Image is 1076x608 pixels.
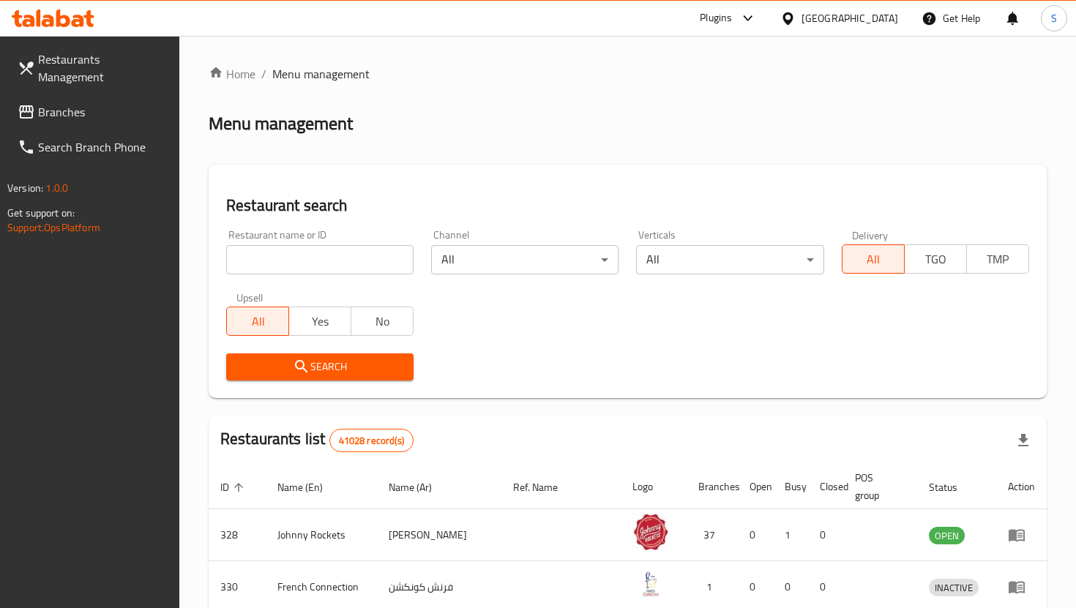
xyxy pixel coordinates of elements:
td: [PERSON_NAME] [377,509,501,561]
td: 0 [808,509,843,561]
span: Get support on: [7,203,75,222]
span: S [1051,10,1057,26]
a: Branches [6,94,179,130]
div: Export file [1006,423,1041,458]
div: Plugins [700,10,732,27]
h2: Restaurant search [226,195,1029,217]
span: No [357,311,408,332]
div: OPEN [929,527,965,544]
span: Search [238,358,402,376]
span: Menu management [272,65,370,83]
th: Branches [687,465,738,509]
span: Status [929,478,976,496]
span: 41028 record(s) [330,434,413,448]
span: Restaurants Management [38,50,168,86]
label: Delivery [852,230,889,240]
li: / [261,65,266,83]
span: Name (En) [277,478,342,496]
a: Search Branch Phone [6,130,179,165]
button: Yes [288,307,351,336]
div: [GEOGRAPHIC_DATA] [802,10,898,26]
span: POS group [855,469,900,504]
nav: breadcrumb [209,65,1047,83]
button: All [226,307,289,336]
div: All [636,245,823,274]
th: Logo [621,465,687,509]
button: TMP [966,244,1029,274]
td: 37 [687,509,738,561]
div: All [431,245,619,274]
div: INACTIVE [929,579,979,596]
th: Busy [773,465,808,509]
td: 0 [738,509,773,561]
a: Home [209,65,255,83]
span: Name (Ar) [389,478,451,496]
img: French Connection [632,566,669,602]
td: Johnny Rockets [266,509,377,561]
button: TGO [904,244,967,274]
span: Version: [7,179,43,198]
button: No [351,307,414,336]
span: Branches [38,103,168,121]
span: All [233,311,283,332]
span: Yes [295,311,345,332]
span: All [848,249,899,270]
input: Search for restaurant name or ID.. [226,245,414,274]
span: Search Branch Phone [38,138,168,156]
td: 328 [209,509,266,561]
th: Action [996,465,1047,509]
th: Open [738,465,773,509]
a: Support.OpsPlatform [7,218,100,237]
span: OPEN [929,528,965,544]
button: Search [226,353,414,380]
label: Upsell [236,292,264,302]
button: All [842,244,905,274]
h2: Restaurants list [220,428,414,452]
th: Closed [808,465,843,509]
div: Total records count [329,429,414,452]
td: 1 [773,509,808,561]
div: Menu [1008,526,1035,544]
span: ID [220,478,248,496]
span: INACTIVE [929,579,979,596]
span: TGO [911,249,961,270]
span: Ref. Name [513,478,577,496]
div: Menu [1008,578,1035,596]
img: Johnny Rockets [632,514,669,550]
h2: Menu management [209,112,353,135]
a: Restaurants Management [6,42,179,94]
span: 1.0.0 [45,179,68,198]
span: TMP [973,249,1023,270]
